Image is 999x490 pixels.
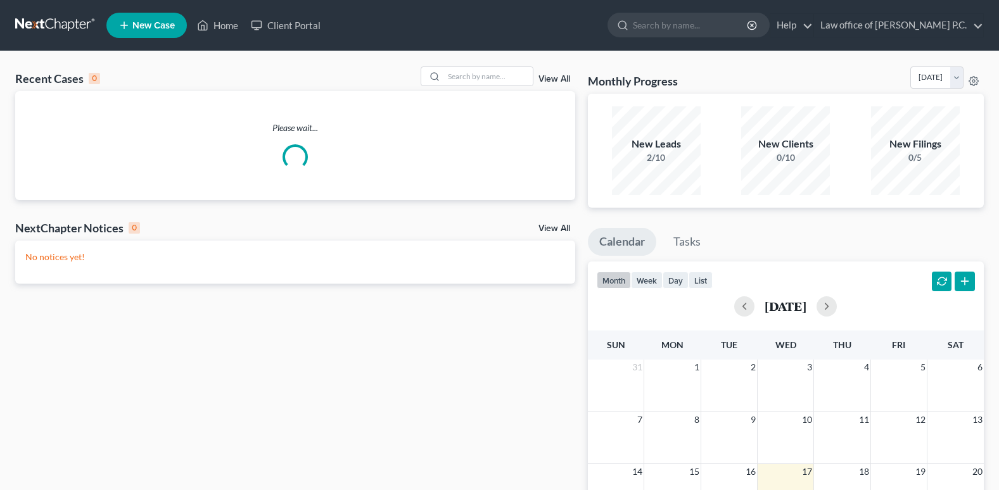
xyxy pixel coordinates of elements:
button: day [663,272,689,289]
span: 3 [806,360,813,375]
span: Mon [661,339,684,350]
span: Fri [892,339,905,350]
span: 8 [693,412,701,427]
span: 5 [919,360,927,375]
span: 10 [801,412,813,427]
a: Calendar [588,228,656,256]
span: 1 [693,360,701,375]
a: View All [538,75,570,84]
input: Search by name... [633,13,749,37]
div: 0 [89,73,100,84]
span: Wed [775,339,796,350]
div: 0/10 [741,151,830,164]
span: Sun [607,339,625,350]
span: 14 [631,464,644,479]
input: Search by name... [444,67,533,85]
span: 7 [636,412,644,427]
span: 2 [749,360,757,375]
div: NextChapter Notices [15,220,140,236]
div: 0 [129,222,140,234]
div: 2/10 [612,151,701,164]
button: list [689,272,713,289]
span: Thu [833,339,851,350]
span: 19 [914,464,927,479]
span: Tue [721,339,737,350]
span: 31 [631,360,644,375]
span: 17 [801,464,813,479]
span: 12 [914,412,927,427]
p: No notices yet! [25,251,565,263]
span: Sat [948,339,964,350]
span: 20 [971,464,984,479]
p: Please wait... [15,122,575,134]
span: 9 [749,412,757,427]
span: 4 [863,360,870,375]
span: 18 [858,464,870,479]
a: Law office of [PERSON_NAME] P.C. [814,14,983,37]
div: 0/5 [871,151,960,164]
h3: Monthly Progress [588,73,678,89]
div: New Clients [741,137,830,151]
span: New Case [132,21,175,30]
span: 11 [858,412,870,427]
div: New Leads [612,137,701,151]
span: 15 [688,464,701,479]
button: week [631,272,663,289]
a: Home [191,14,245,37]
a: Help [770,14,813,37]
button: month [597,272,631,289]
a: View All [538,224,570,233]
div: New Filings [871,137,960,151]
a: Tasks [662,228,712,256]
span: 16 [744,464,757,479]
a: Client Portal [245,14,327,37]
div: Recent Cases [15,71,100,86]
span: 6 [976,360,984,375]
span: 13 [971,412,984,427]
h2: [DATE] [765,299,806,313]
